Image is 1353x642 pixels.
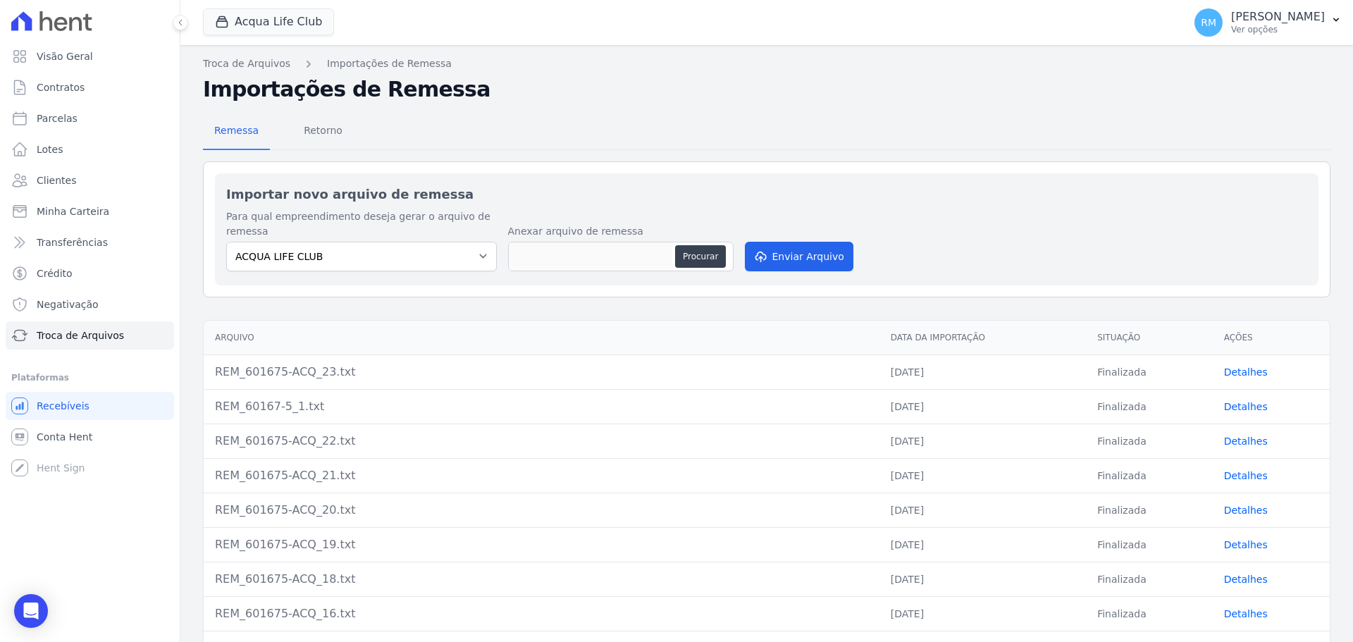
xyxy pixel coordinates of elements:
[6,104,174,132] a: Parcelas
[37,399,89,413] span: Recebíveis
[1224,608,1268,619] a: Detalhes
[203,8,334,35] button: Acqua Life Club
[14,594,48,628] div: Open Intercom Messenger
[879,493,1086,527] td: [DATE]
[6,73,174,101] a: Contratos
[1224,539,1268,550] a: Detalhes
[6,423,174,451] a: Conta Hent
[37,173,76,187] span: Clientes
[675,245,726,268] button: Procurar
[1086,458,1212,493] td: Finalizada
[6,42,174,70] a: Visão Geral
[37,297,99,311] span: Negativação
[292,113,354,150] a: Retorno
[226,185,1307,204] h2: Importar novo arquivo de remessa
[203,77,1330,102] h2: Importações de Remessa
[1224,505,1268,516] a: Detalhes
[1213,321,1330,355] th: Ações
[206,116,267,144] span: Remessa
[1231,10,1325,24] p: [PERSON_NAME]
[203,113,270,150] a: Remessa
[1183,3,1353,42] button: RM [PERSON_NAME] Ver opções
[203,56,1330,71] nav: Breadcrumb
[215,605,868,622] div: REM_601675-ACQ_16.txt
[6,197,174,226] a: Minha Carteira
[879,458,1086,493] td: [DATE]
[879,354,1086,389] td: [DATE]
[1086,389,1212,424] td: Finalizada
[37,235,108,249] span: Transferências
[1224,574,1268,585] a: Detalhes
[37,204,109,218] span: Minha Carteira
[6,321,174,350] a: Troca de Arquivos
[215,536,868,553] div: REM_601675-ACQ_19.txt
[215,364,868,381] div: REM_601675-ACQ_23.txt
[508,224,734,239] label: Anexar arquivo de remessa
[6,228,174,257] a: Transferências
[37,142,63,156] span: Lotes
[37,266,73,280] span: Crédito
[879,321,1086,355] th: Data da Importação
[6,259,174,288] a: Crédito
[1224,366,1268,378] a: Detalhes
[215,398,868,415] div: REM_60167-5_1.txt
[1086,354,1212,389] td: Finalizada
[1086,321,1212,355] th: Situação
[1224,470,1268,481] a: Detalhes
[295,116,351,144] span: Retorno
[37,328,124,342] span: Troca de Arquivos
[37,80,85,94] span: Contratos
[1086,424,1212,458] td: Finalizada
[6,135,174,163] a: Lotes
[215,467,868,484] div: REM_601675-ACQ_21.txt
[1086,596,1212,631] td: Finalizada
[226,209,497,239] label: Para qual empreendimento deseja gerar o arquivo de remessa
[37,111,78,125] span: Parcelas
[1086,562,1212,596] td: Finalizada
[1201,18,1216,27] span: RM
[204,321,879,355] th: Arquivo
[6,392,174,420] a: Recebíveis
[879,389,1086,424] td: [DATE]
[879,596,1086,631] td: [DATE]
[1224,401,1268,412] a: Detalhes
[6,166,174,195] a: Clientes
[11,369,168,386] div: Plataformas
[37,430,92,444] span: Conta Hent
[1086,493,1212,527] td: Finalizada
[1086,527,1212,562] td: Finalizada
[879,424,1086,458] td: [DATE]
[745,242,853,271] button: Enviar Arquivo
[215,433,868,450] div: REM_601675-ACQ_22.txt
[327,56,452,71] a: Importações de Remessa
[203,113,354,150] nav: Tab selector
[215,571,868,588] div: REM_601675-ACQ_18.txt
[215,502,868,519] div: REM_601675-ACQ_20.txt
[37,49,93,63] span: Visão Geral
[879,562,1086,596] td: [DATE]
[203,56,290,71] a: Troca de Arquivos
[6,290,174,319] a: Negativação
[1224,436,1268,447] a: Detalhes
[1231,24,1325,35] p: Ver opções
[879,527,1086,562] td: [DATE]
